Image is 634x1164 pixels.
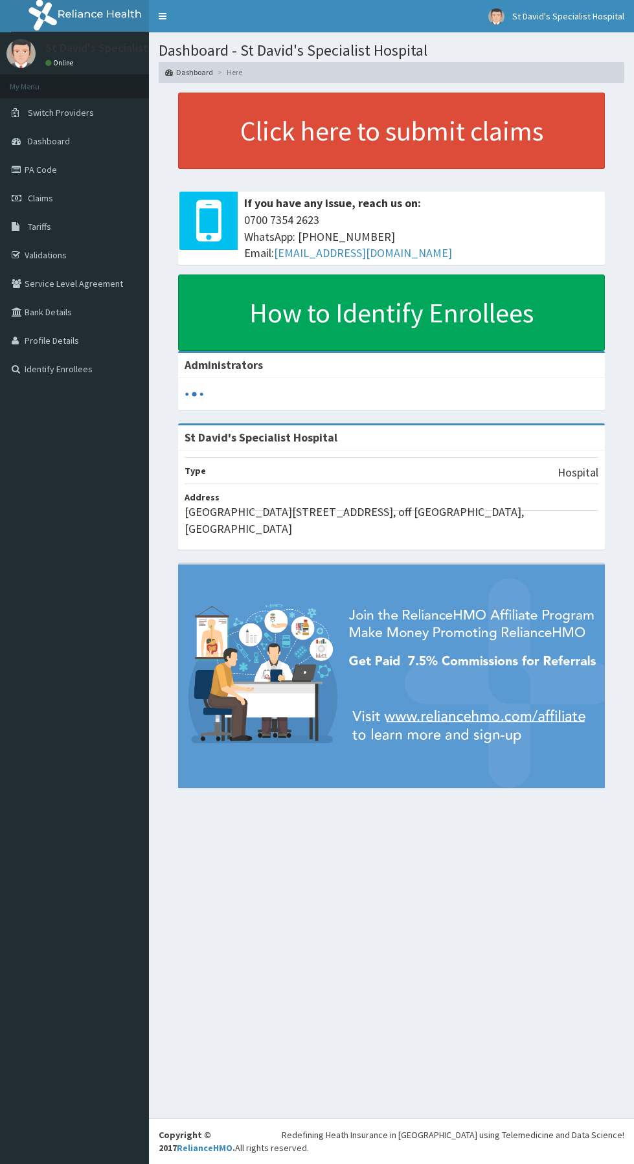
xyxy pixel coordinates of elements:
img: User Image [488,8,504,25]
span: 0700 7354 2623 WhatsApp: [PHONE_NUMBER] Email: [244,212,598,262]
li: Here [214,67,242,78]
img: provider-team-banner.png [178,565,605,788]
span: St David's Specialist Hospital [512,10,624,22]
a: [EMAIL_ADDRESS][DOMAIN_NAME] [274,245,452,260]
svg: audio-loading [185,385,204,404]
b: Administrators [185,357,263,372]
span: Dashboard [28,135,70,147]
p: Hospital [558,464,598,481]
a: Dashboard [165,67,213,78]
footer: All rights reserved. [149,1118,634,1164]
h1: Dashboard - St David's Specialist Hospital [159,42,624,59]
a: Online [45,58,76,67]
b: Address [185,491,220,503]
strong: Copyright © 2017 . [159,1129,235,1154]
img: User Image [6,39,36,68]
div: Redefining Heath Insurance in [GEOGRAPHIC_DATA] using Telemedicine and Data Science! [282,1128,624,1141]
a: RelianceHMO [177,1142,232,1154]
b: If you have any issue, reach us on: [244,196,421,210]
a: How to Identify Enrollees [178,274,605,351]
a: Click here to submit claims [178,93,605,169]
span: Tariffs [28,221,51,232]
p: [GEOGRAPHIC_DATA][STREET_ADDRESS], off [GEOGRAPHIC_DATA], [GEOGRAPHIC_DATA] [185,504,598,537]
span: Switch Providers [28,107,94,118]
b: Type [185,465,206,476]
strong: St David's Specialist Hospital [185,430,337,445]
p: St David's Specialist Hospital [45,42,194,54]
span: Claims [28,192,53,204]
